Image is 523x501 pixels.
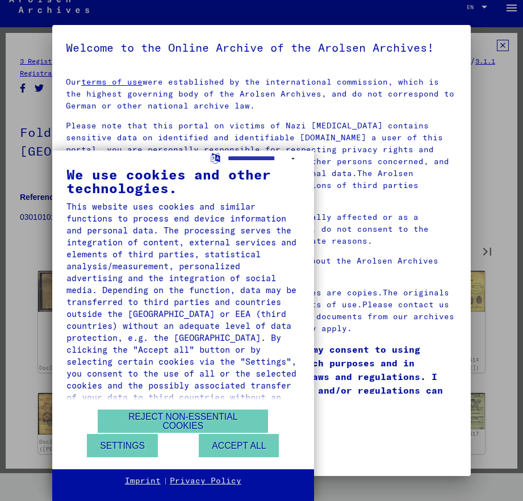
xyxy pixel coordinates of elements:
[170,475,241,487] a: Privacy Policy
[125,475,161,487] a: Imprint
[199,434,279,457] button: Accept all
[98,410,268,433] button: Reject non-essential cookies
[66,168,300,195] div: We use cookies and other technologies.
[87,434,158,457] button: Settings
[66,201,300,415] div: This website uses cookies and similar functions to process end device information and personal da...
